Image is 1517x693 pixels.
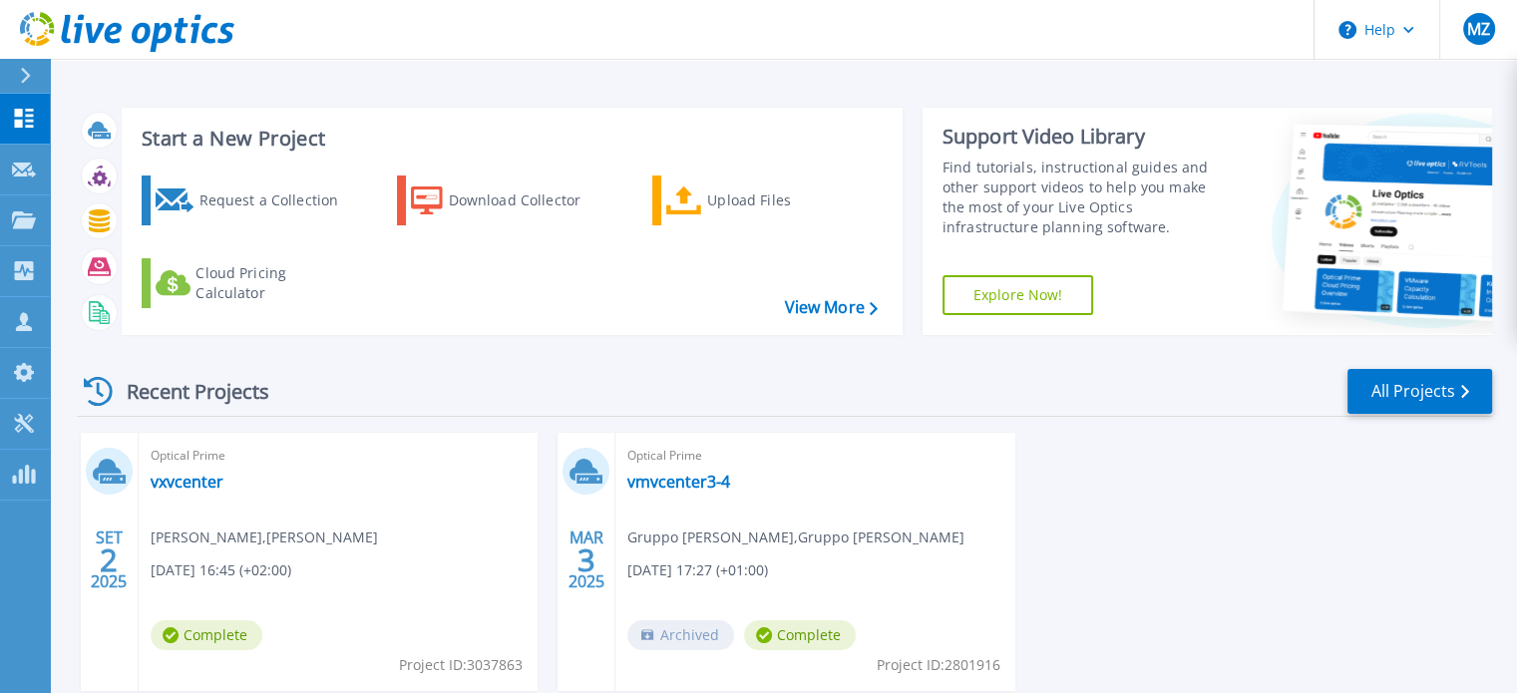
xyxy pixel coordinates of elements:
[399,654,523,676] span: Project ID: 3037863
[943,158,1229,237] div: Find tutorials, instructional guides and other support videos to help you make the most of your L...
[151,526,378,548] span: [PERSON_NAME] , [PERSON_NAME]
[1467,21,1490,37] span: MZ
[627,472,730,492] a: vmvcenter3-4
[151,620,262,650] span: Complete
[1347,369,1492,414] a: All Projects
[627,526,964,548] span: Gruppo [PERSON_NAME] , Gruppo [PERSON_NAME]
[151,472,223,492] a: vxvcenter
[100,551,118,568] span: 2
[397,175,619,225] a: Download Collector
[877,654,1000,676] span: Project ID: 2801916
[90,523,128,596] div: SET 2025
[707,180,867,220] div: Upload Files
[198,180,358,220] div: Request a Collection
[151,559,291,581] span: [DATE] 16:45 (+02:00)
[784,298,877,317] a: View More
[77,367,296,416] div: Recent Projects
[652,175,875,225] a: Upload Files
[151,445,526,467] span: Optical Prime
[943,124,1229,150] div: Support Video Library
[627,559,768,581] span: [DATE] 17:27 (+01:00)
[142,128,877,150] h3: Start a New Project
[449,180,608,220] div: Download Collector
[744,620,856,650] span: Complete
[568,523,605,596] div: MAR 2025
[627,620,734,650] span: Archived
[142,175,364,225] a: Request a Collection
[943,275,1094,315] a: Explore Now!
[627,445,1002,467] span: Optical Prime
[195,263,355,303] div: Cloud Pricing Calculator
[577,551,595,568] span: 3
[142,258,364,308] a: Cloud Pricing Calculator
